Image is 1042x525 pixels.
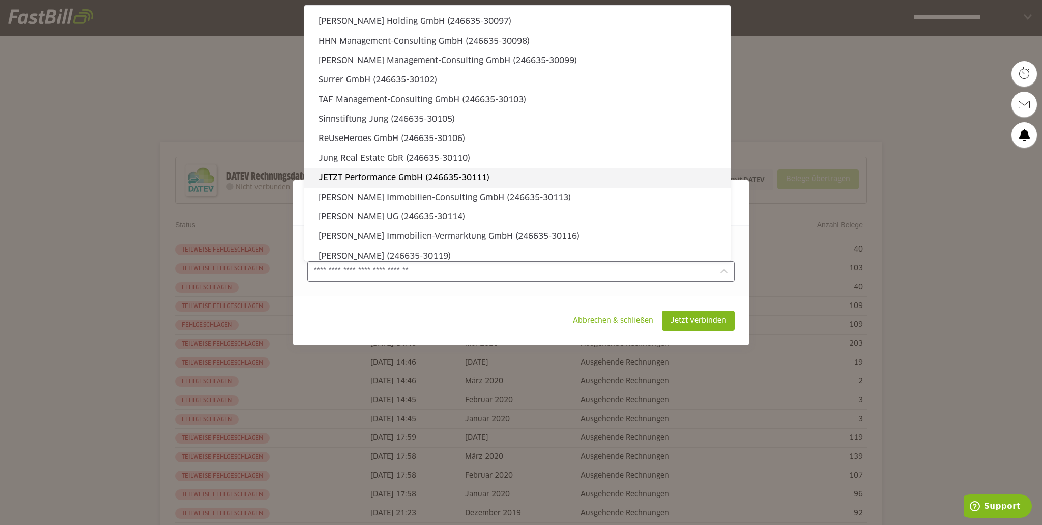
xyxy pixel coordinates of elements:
[304,207,731,227] sl-option: [PERSON_NAME] UG (246635-30114)
[304,90,731,109] sl-option: TAF Management-Consulting GmbH (246635-30103)
[304,12,731,31] sl-option: [PERSON_NAME] Holding GmbH (246635-30097)
[304,129,731,148] sl-option: ReUseHeroes GmbH (246635-30106)
[304,70,731,90] sl-option: Surrer GmbH (246635-30102)
[304,32,731,51] sl-option: HHN Management-Consulting GmbH (246635-30098)
[304,51,731,70] sl-option: [PERSON_NAME] Management-Consulting GmbH (246635-30099)
[304,168,731,187] sl-option: JETZT Performance GmbH (246635-30111)
[304,188,731,207] sl-option: [PERSON_NAME] Immobilien-Consulting GmbH (246635-30113)
[304,246,731,266] sl-option: [PERSON_NAME] (246635-30119)
[304,227,731,246] sl-option: [PERSON_NAME] Immobilien-Vermarktung GmbH (246635-30116)
[304,109,731,129] sl-option: Sinnstiftung Jung (246635-30105)
[662,311,735,331] sl-button: Jetzt verbinden
[304,149,731,168] sl-option: Jung Real Estate GbR (246635-30110)
[964,494,1032,520] iframe: Öffnet ein Widget, in dem Sie weitere Informationen finden
[564,311,662,331] sl-button: Abbrechen & schließen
